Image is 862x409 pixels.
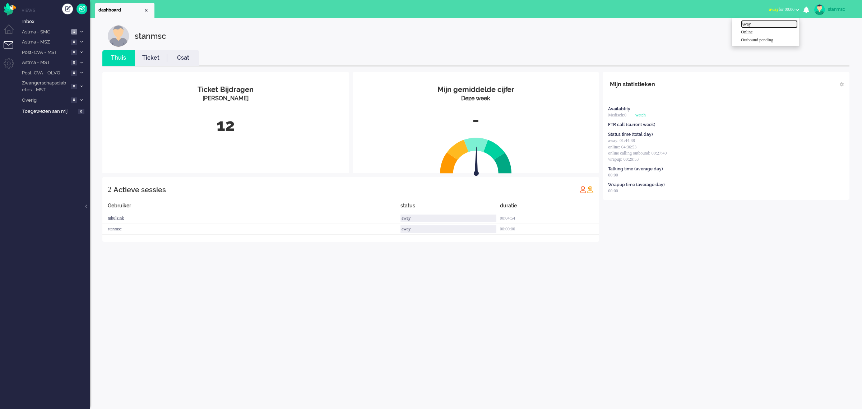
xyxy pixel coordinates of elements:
span: Inbox [22,18,90,25]
div: Mijn statistieken [610,77,655,92]
div: 2 [108,182,111,197]
span: 0 [71,60,77,65]
img: arrow.svg [461,147,492,178]
span: 00:00 [608,173,618,178]
span: 0 [71,70,77,76]
div: 00:04:54 [500,213,599,224]
span: 0 [71,40,77,45]
li: Dashboard [95,3,154,18]
span: Astma - MST [21,59,69,66]
div: Talking time (average day) [608,166,663,172]
li: Tickets menu [4,41,20,58]
div: FTR call (current week) [608,122,655,128]
span: Post-CVA - OLVG [21,70,69,77]
div: duratie [500,202,599,213]
img: profile_red.svg [579,186,587,193]
span: 0 [71,97,77,103]
div: status [400,202,500,213]
div: Gebruiker [102,202,400,213]
div: Close tab [143,8,149,13]
span: 0 [78,109,84,114]
a: Csat [167,54,199,62]
div: Creëer ticket [62,4,73,14]
a: Ticket [135,54,167,62]
div: Ticket Bijdragen [108,84,344,95]
li: Admin menu [4,58,20,74]
img: customer.svg [108,25,129,47]
span: Astma - MSZ [21,39,69,46]
div: Actieve sessies [113,183,166,197]
a: Thuis [102,54,135,62]
span: for 00:00 [769,7,794,12]
button: awayfor 00:00 [765,4,803,15]
span: watch [635,112,646,118]
span: Zwangerschapsdiabetes - MST [21,80,69,93]
label: Outbound pending [741,37,798,43]
div: stanmsc [828,6,855,13]
li: Ticket [135,50,167,66]
span: 00:00 [608,188,618,193]
div: Mijn gemiddelde cijfer [358,84,594,95]
span: 1 [71,29,77,35]
div: 00:00:00 [500,224,599,235]
a: Toegewezen aan mij 0 [21,107,90,115]
li: awayfor 00:00 AwayOnlineOutbound pending [765,2,803,18]
img: flow_omnibird.svg [4,3,16,15]
div: stanmsc [135,25,166,47]
div: - [358,108,594,132]
span: Astma - SMC [21,29,69,36]
span: Post-CVA - MST [21,49,69,56]
div: [PERSON_NAME] [108,95,344,103]
div: 12 [108,114,344,137]
span: dashboard [98,7,143,13]
a: Quick Ticket [77,4,87,14]
div: Wrapup time (average day) [608,182,665,188]
div: Availablity [608,106,630,112]
span: 0 [71,84,77,89]
img: profile_orange.svg [587,186,594,193]
div: Deze week [358,95,594,103]
img: semi_circle.svg [440,137,512,174]
img: avatar [814,4,825,15]
span: Medisch:0 [608,112,626,118]
span: Overig [21,97,69,104]
span: 0 [71,50,77,55]
span: Toegewezen aan mij [22,108,76,115]
span: away [769,7,779,12]
label: Away [741,21,798,27]
div: away [400,215,496,222]
label: Online [741,29,798,35]
li: Dashboard menu [4,24,20,41]
div: mhulzink [102,213,400,224]
li: Views [22,7,90,13]
a: stanmsc [813,4,855,15]
a: Inbox [21,17,90,25]
div: stanmsc [102,224,400,235]
li: Thuis [102,50,135,66]
li: Csat [167,50,199,66]
span: away: 01:44:38 online: 04:36:53 online calling outbound: 00:27:40 wrapup: 00:29:53 [608,138,667,161]
a: Omnidesk [4,5,16,10]
div: Status time (total day) [608,132,653,138]
div: away [400,225,496,233]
